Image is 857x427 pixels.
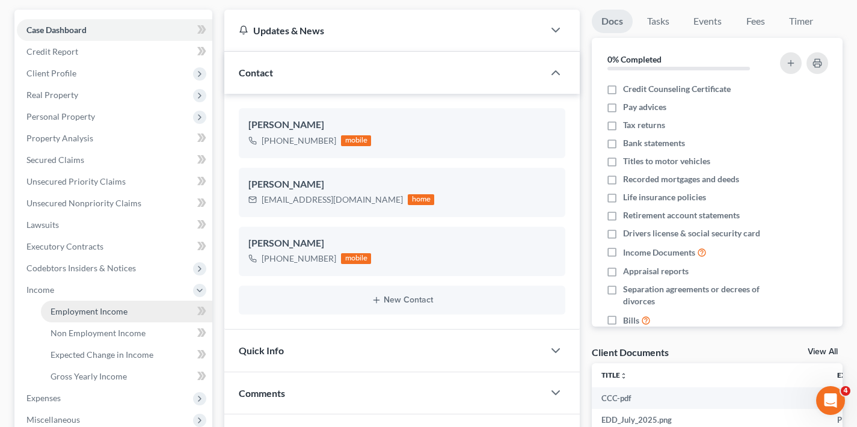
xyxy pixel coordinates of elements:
span: Employment Income [51,306,127,316]
span: Pay advices [623,101,666,113]
a: Timer [779,10,823,33]
div: mobile [341,135,371,146]
span: Expected Change in Income [51,349,153,360]
span: Unsecured Priority Claims [26,176,126,186]
span: Life insurance policies [623,191,706,203]
a: Fees [736,10,775,33]
span: Non Employment Income [51,328,146,338]
span: Client Profile [26,68,76,78]
a: Expected Change in Income [41,344,212,366]
span: Bank statements [623,137,685,149]
span: Credit Counseling Certificate [623,83,731,95]
a: View All [808,348,838,356]
span: Case Dashboard [26,25,87,35]
span: Quick Info [239,345,284,356]
span: Drivers license & social security card [623,227,760,239]
span: Secured Claims [26,155,84,165]
a: Credit Report [17,41,212,63]
button: New Contact [248,295,556,305]
span: Unsecured Nonpriority Claims [26,198,141,208]
div: [PERSON_NAME] [248,118,556,132]
span: Executory Contracts [26,241,103,251]
span: Income [26,284,54,295]
span: Retirement account statements [623,209,740,221]
div: mobile [341,253,371,264]
span: Titles to motor vehicles [623,155,710,167]
a: Property Analysis [17,127,212,149]
div: Client Documents [592,346,669,358]
span: Tax returns [623,119,665,131]
a: Events [684,10,731,33]
span: Miscellaneous [26,414,80,425]
span: 4 [841,386,850,396]
a: Unsecured Nonpriority Claims [17,192,212,214]
iframe: Intercom live chat [816,386,845,415]
strong: 0% Completed [607,54,662,64]
div: [EMAIL_ADDRESS][DOMAIN_NAME] [262,194,403,206]
a: Unsecured Priority Claims [17,171,212,192]
span: Comments [239,387,285,399]
span: Recorded mortgages and deeds [623,173,739,185]
div: [PERSON_NAME] [248,177,556,192]
a: Employment Income [41,301,212,322]
a: Gross Yearly Income [41,366,212,387]
div: [PHONE_NUMBER] [262,135,336,147]
div: [PERSON_NAME] [248,236,556,251]
span: Income Documents [623,247,695,259]
div: [PHONE_NUMBER] [262,253,336,265]
a: Lawsuits [17,214,212,236]
span: Credit Report [26,46,78,57]
a: Case Dashboard [17,19,212,41]
a: Titleunfold_more [601,370,627,379]
td: CCC-pdf [592,387,828,409]
div: Updates & News [239,24,529,37]
span: Contact [239,67,273,78]
span: Appraisal reports [623,265,689,277]
a: Docs [592,10,633,33]
a: Executory Contracts [17,236,212,257]
span: Real Property [26,90,78,100]
span: Separation agreements or decrees of divorces [623,283,769,307]
a: Secured Claims [17,149,212,171]
span: Property Analysis [26,133,93,143]
span: Bills [623,315,639,327]
span: Personal Property [26,111,95,121]
a: Non Employment Income [41,322,212,344]
a: Tasks [637,10,679,33]
span: Codebtors Insiders & Notices [26,263,136,273]
span: Expenses [26,393,61,403]
span: Gross Yearly Income [51,371,127,381]
i: unfold_more [620,372,627,379]
span: Lawsuits [26,220,59,230]
div: home [408,194,434,205]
